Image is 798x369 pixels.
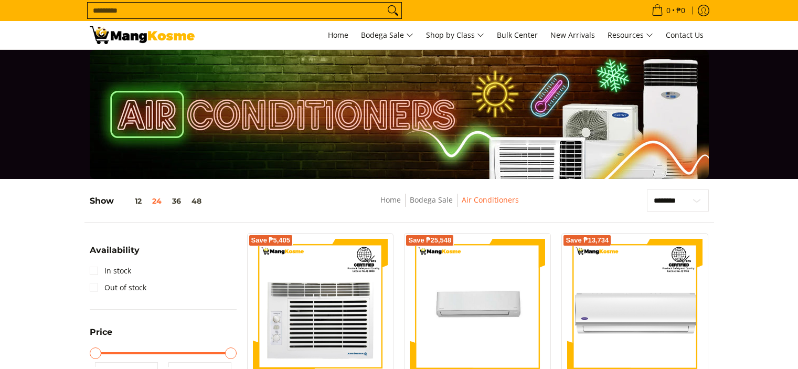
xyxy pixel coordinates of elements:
img: Bodega Sale Aircon l Mang Kosme: Home Appliances Warehouse Sale [90,26,195,44]
nav: Breadcrumbs [303,194,595,217]
summary: Open [90,246,140,262]
span: • [648,5,688,16]
a: Shop by Class [421,21,490,49]
button: 12 [114,197,147,205]
span: 0 [665,7,672,14]
nav: Main Menu [205,21,709,49]
span: Availability [90,246,140,255]
a: New Arrivals [545,21,600,49]
span: Shop by Class [426,29,484,42]
a: In stock [90,262,131,279]
a: Bulk Center [492,21,543,49]
summary: Open [90,328,112,344]
span: Resources [608,29,653,42]
a: Home [323,21,354,49]
span: Save ₱13,734 [566,237,609,244]
span: Home [328,30,348,40]
span: Bodega Sale [361,29,413,42]
span: Bulk Center [497,30,538,40]
span: Save ₱5,405 [251,237,291,244]
a: Out of stock [90,279,146,296]
a: Home [380,195,401,205]
button: 48 [186,197,207,205]
span: Price [90,328,112,336]
button: 24 [147,197,167,205]
a: Resources [602,21,658,49]
a: Bodega Sale [410,195,453,205]
button: Search [385,3,401,18]
button: 36 [167,197,186,205]
a: Contact Us [661,21,709,49]
a: Bodega Sale [356,21,419,49]
span: Contact Us [666,30,704,40]
span: ₱0 [675,7,687,14]
h5: Show [90,196,207,206]
span: Save ₱25,548 [408,237,451,244]
span: New Arrivals [550,30,595,40]
a: Air Conditioners [462,195,519,205]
